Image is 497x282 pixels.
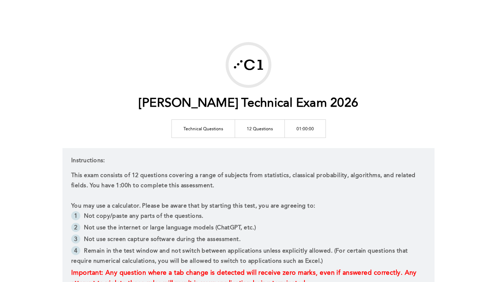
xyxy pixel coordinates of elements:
[235,119,284,138] td: 12 Questions
[71,171,426,191] p: This exam consists of 12 questions covering a range of subjects from statistics, classical probab...
[229,45,268,85] img: Marshall Wace
[139,96,358,111] h1: [PERSON_NAME] Technical Exam 2026
[71,223,426,234] li: Not use the internet or large language models (ChatGPT, etc.)
[284,119,326,138] td: 01:00:00
[71,234,426,246] li: Not use screen capture software during the assessment.
[171,119,235,138] td: Technical Questions
[71,201,426,211] p: You may use a calculator. Please be aware that by starting this test, you are agreeing to:
[71,211,426,223] li: Not copy/paste any parts of the questions.
[71,246,426,268] li: Remain in the test window and not switch between applications unless explicitly allowed. (For cer...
